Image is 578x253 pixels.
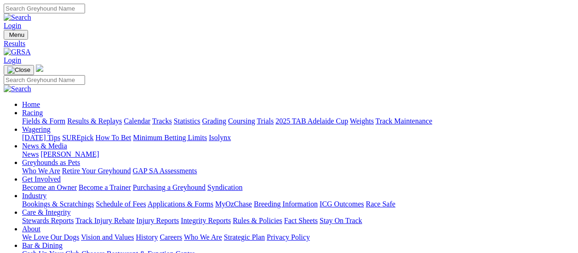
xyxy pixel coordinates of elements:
[22,175,61,183] a: Get Involved
[22,200,94,208] a: Bookings & Scratchings
[22,225,40,233] a: About
[4,30,28,40] button: Toggle navigation
[22,150,39,158] a: News
[79,183,131,191] a: Become a Trainer
[184,233,222,241] a: Who We Are
[350,117,374,125] a: Weights
[22,100,40,108] a: Home
[366,200,395,208] a: Race Safe
[275,117,348,125] a: 2025 TAB Adelaide Cup
[36,65,43,72] img: logo-grsa-white.png
[174,117,200,125] a: Statistics
[75,217,134,224] a: Track Injury Rebate
[133,183,206,191] a: Purchasing a Greyhound
[284,217,318,224] a: Fact Sheets
[22,217,74,224] a: Stewards Reports
[22,233,574,241] div: About
[22,183,77,191] a: Become an Owner
[181,217,231,224] a: Integrity Reports
[22,125,51,133] a: Wagering
[160,233,182,241] a: Careers
[96,200,146,208] a: Schedule of Fees
[22,159,80,166] a: Greyhounds as Pets
[4,48,31,56] img: GRSA
[233,217,282,224] a: Rules & Policies
[257,117,274,125] a: Trials
[67,117,122,125] a: Results & Replays
[22,167,60,175] a: Who We Are
[4,22,21,29] a: Login
[22,241,63,249] a: Bar & Dining
[22,134,60,141] a: [DATE] Tips
[228,117,255,125] a: Coursing
[4,85,31,93] img: Search
[22,109,43,117] a: Racing
[4,40,574,48] a: Results
[136,233,158,241] a: History
[133,167,197,175] a: GAP SA Assessments
[40,150,99,158] a: [PERSON_NAME]
[224,233,265,241] a: Strategic Plan
[152,117,172,125] a: Tracks
[376,117,432,125] a: Track Maintenance
[9,31,24,38] span: Menu
[4,56,21,64] a: Login
[4,75,85,85] input: Search
[81,233,134,241] a: Vision and Values
[22,200,574,208] div: Industry
[7,66,30,74] img: Close
[209,134,231,141] a: Isolynx
[62,167,131,175] a: Retire Your Greyhound
[320,217,362,224] a: Stay On Track
[22,142,67,150] a: News & Media
[202,117,226,125] a: Grading
[207,183,242,191] a: Syndication
[22,150,574,159] div: News & Media
[124,117,150,125] a: Calendar
[4,65,34,75] button: Toggle navigation
[22,217,574,225] div: Care & Integrity
[4,4,85,13] input: Search
[215,200,252,208] a: MyOzChase
[22,233,79,241] a: We Love Our Dogs
[254,200,318,208] a: Breeding Information
[22,208,71,216] a: Care & Integrity
[133,134,207,141] a: Minimum Betting Limits
[267,233,310,241] a: Privacy Policy
[22,117,574,125] div: Racing
[22,183,574,192] div: Get Involved
[22,192,46,200] a: Industry
[22,134,574,142] div: Wagering
[136,217,179,224] a: Injury Reports
[148,200,213,208] a: Applications & Forms
[22,117,65,125] a: Fields & Form
[4,13,31,22] img: Search
[96,134,132,141] a: How To Bet
[22,167,574,175] div: Greyhounds as Pets
[62,134,93,141] a: SUREpick
[320,200,364,208] a: ICG Outcomes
